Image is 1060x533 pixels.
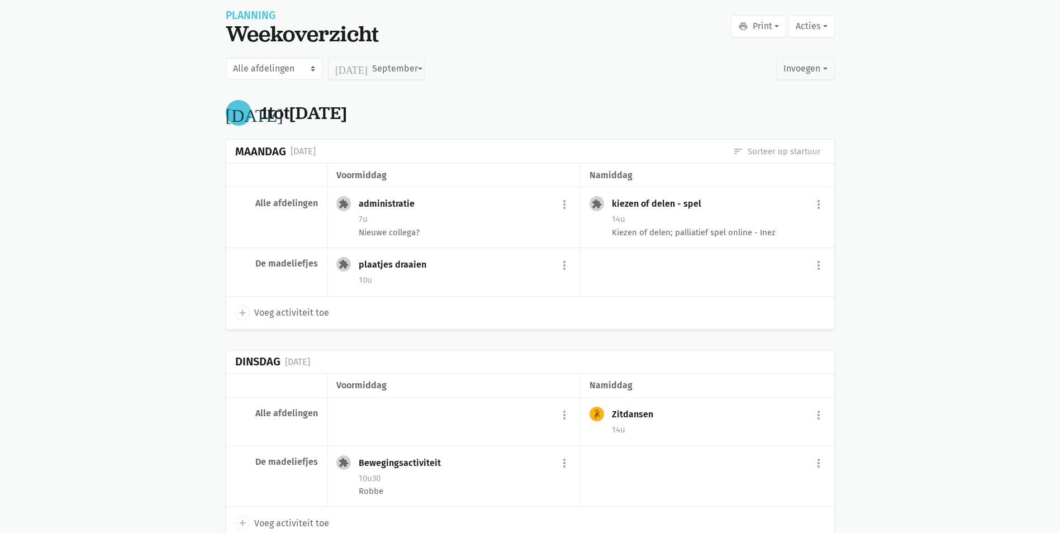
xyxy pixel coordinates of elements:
[776,58,834,80] button: Invoegen
[336,378,571,393] div: voormiddag
[291,144,316,159] div: [DATE]
[612,214,625,224] span: 14u
[235,145,286,158] div: Maandag
[235,456,318,468] div: De madeliefjes
[254,516,329,531] span: Voeg activiteit toe
[260,103,347,123] div: tot
[235,355,281,368] div: Dinsdag
[731,15,786,37] button: Print
[254,306,329,320] span: Voeg activiteit toe
[226,11,379,21] div: Planning
[359,259,435,270] div: plaatjes draaien
[359,275,372,285] span: 10u
[590,168,825,183] div: namiddag
[339,199,349,209] i: extension
[359,214,368,224] span: 7u
[328,58,425,80] button: September
[235,408,318,419] div: Alle afdelingen
[788,15,834,37] button: Acties
[226,104,283,122] i: [DATE]
[260,101,268,125] span: 1
[733,145,821,158] a: Sorteer op startuur
[339,458,349,468] i: extension
[235,306,329,320] a: add Voeg activiteit toe
[733,146,743,156] i: sort
[612,425,625,435] span: 14u
[285,355,310,369] div: [DATE]
[359,473,381,483] span: 10u30
[237,308,248,318] i: add
[592,409,602,419] i: sports_handball
[235,258,318,269] div: De madeliefjes
[336,168,571,183] div: voormiddag
[339,259,349,269] i: extension
[289,101,347,125] span: [DATE]
[612,409,662,420] div: Zitdansen
[359,198,424,210] div: administratie
[592,199,602,209] i: extension
[359,226,571,239] div: Nieuwe collega?
[237,518,248,528] i: add
[590,378,825,393] div: namiddag
[738,21,748,31] i: print
[612,226,825,239] div: Kiezen of delen; palliatief spel online - Inez
[235,516,329,530] a: add Voeg activiteit toe
[335,64,368,74] i: [DATE]
[226,21,379,46] div: Weekoverzicht
[612,198,710,210] div: kiezen of delen - spel
[359,458,450,469] div: Bewegingsactiviteit
[235,198,318,209] div: Alle afdelingen
[359,485,571,497] div: Robbe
